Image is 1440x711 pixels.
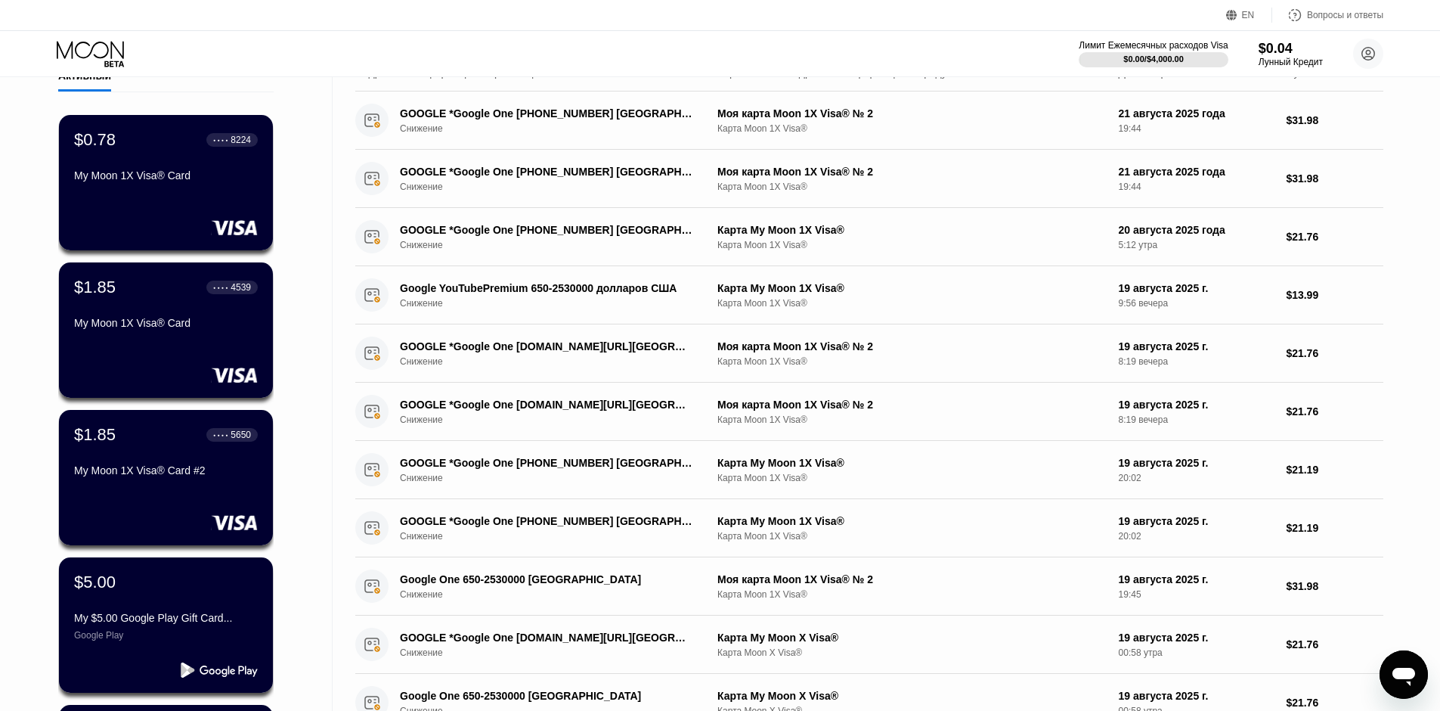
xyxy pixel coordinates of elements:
[400,632,693,644] div: GOOGLE *Google One [DOMAIN_NAME][URL][GEOGRAPHIC_DATA]
[717,340,1107,352] div: Моя карта Moon 1X Visa® № 2
[400,224,693,236] div: GOOGLE *Google One [PHONE_NUMBER] [GEOGRAPHIC_DATA]
[400,573,693,585] div: Google One 650-2530000 [GEOGRAPHIC_DATA]
[1119,573,1274,585] div: 19 августа 2025 г.
[400,515,693,527] div: GOOGLE *Google One [PHONE_NUMBER] [GEOGRAPHIC_DATA]
[717,515,1107,527] div: Карта My Moon 1X Visa®
[400,107,693,120] div: GOOGLE *Google One [PHONE_NUMBER] [GEOGRAPHIC_DATA]
[1119,399,1274,411] div: 19 августа 2025 г.
[1119,240,1274,250] div: 5:12 утра
[1259,57,1323,67] div: Лунный Кредит
[1079,40,1228,51] div: Лимит Ежемесячных расходов Visa
[400,298,715,309] div: Снижение
[717,473,1107,483] div: Карта Moon 1X Visa®
[717,166,1107,178] div: Моя карта Moon 1X Visa® № 2
[231,135,251,145] div: 8224
[400,182,715,192] div: Снижение
[355,92,1383,150] div: GOOGLE *Google One [PHONE_NUMBER] [GEOGRAPHIC_DATA]СнижениеМоя карта Moon 1X Visa® № 2Карта Moon ...
[1119,107,1274,120] div: 21 августа 2025 года
[1286,289,1383,301] div: $13.99
[1123,54,1184,64] div: $0.00 / $4,000.00
[717,457,1107,469] div: Карта My Moon 1X Visa®
[1119,182,1274,192] div: 19:44
[400,166,693,178] div: GOOGLE *Google One [PHONE_NUMBER] [GEOGRAPHIC_DATA]
[355,499,1383,557] div: GOOGLE *Google One [PHONE_NUMBER] [GEOGRAPHIC_DATA]СнижениеКарта My Moon 1X Visa®Карта Moon 1X Vi...
[355,557,1383,616] div: Google One 650-2530000 [GEOGRAPHIC_DATA]СнижениеМоя карта Moon 1X Visa® № 2Карта Moon 1X Visa®19 ...
[1286,464,1383,476] div: $21.19
[1119,515,1274,527] div: 19 августа 2025 г.
[400,356,715,367] div: Снижение
[1259,41,1323,67] div: $0.04Лунный Кредит
[355,150,1383,208] div: GOOGLE *Google One [PHONE_NUMBER] [GEOGRAPHIC_DATA]СнижениеМоя карта Moon 1X Visa® № 2Карта Moon ...
[1119,298,1274,309] div: 9:56 вечера
[231,430,251,440] div: 5650
[355,266,1383,324] div: Google YouTubePremium 650-2530000 долларов СШАСнижениеКарта My Moon 1X Visa®Карта Moon 1X Visa®19...
[1286,114,1383,126] div: $31.98
[74,169,258,182] div: My Moon 1X Visa® Card
[1119,589,1274,600] div: 19:45
[717,123,1107,134] div: Карта Moon 1X Visa®
[1286,580,1383,592] div: $31.98
[1119,414,1274,425] div: 8:19 вечера
[1286,231,1383,243] div: $21.76
[400,399,693,411] div: GOOGLE *Google One [DOMAIN_NAME][URL][GEOGRAPHIC_DATA]
[1286,697,1383,709] div: $21.76
[74,317,258,329] div: My Moon 1X Visa® Card
[717,647,1107,658] div: Карта Moon X Visa®
[717,632,1107,644] div: Карта My Moon X Visa®
[400,240,715,250] div: Снижение
[1119,690,1274,702] div: 19 августа 2025 г.
[400,690,693,702] div: Google One 650-2530000 [GEOGRAPHIC_DATA]
[717,589,1107,600] div: Карта Moon 1X Visa®
[74,573,116,592] div: $5.00
[400,473,715,483] div: Снижение
[59,262,273,398] div: $1.85● ● ● ●4539My Moon 1X Visa® Card
[74,464,258,477] div: My Moon 1X Visa® Card #2
[717,224,1107,236] div: Карта My Moon 1X Visa®
[213,433,228,437] div: ● ● ● ●
[1307,10,1383,20] div: Вопросы и ответы
[1272,8,1383,23] div: Вопросы и ответы
[231,282,251,293] div: 4539
[1119,647,1274,658] div: 00:58 утра
[1119,123,1274,134] div: 19:44
[400,457,693,469] div: GOOGLE *Google One [PHONE_NUMBER] [GEOGRAPHIC_DATA]
[400,647,715,658] div: Снижение
[1286,347,1383,359] div: $21.76
[717,399,1107,411] div: Моя карта Moon 1X Visa® № 2
[400,340,693,352] div: GOOGLE *Google One [DOMAIN_NAME][URL][GEOGRAPHIC_DATA]
[213,285,228,290] div: ● ● ● ●
[1259,41,1323,57] div: $0.04
[1119,457,1274,469] div: 19 августа 2025 г.
[717,356,1107,367] div: Карта Moon 1X Visa®
[59,410,273,545] div: $1.85● ● ● ●5650My Moon 1X Visa® Card #2
[74,425,116,445] div: $1.85
[717,414,1107,425] div: Карта Moon 1X Visa®
[717,182,1107,192] div: Карта Moon 1X Visa®
[400,282,693,294] div: Google YouTubePremium 650-2530000 долларов США
[74,630,258,641] div: Google Play
[355,324,1383,383] div: GOOGLE *Google One [DOMAIN_NAME][URL][GEOGRAPHIC_DATA]СнижениеМоя карта Moon 1X Visa® № 2Карта Mo...
[400,414,715,425] div: Снижение
[355,616,1383,674] div: GOOGLE *Google One [DOMAIN_NAME][URL][GEOGRAPHIC_DATA]СнижениеКарта My Moon X Visa®Карта Moon X V...
[1119,531,1274,542] div: 20:02
[1119,356,1274,367] div: 8:19 вечера
[1119,282,1274,294] div: 19 августа 2025 г.
[1119,632,1274,644] div: 19 августа 2025 г.
[717,107,1107,120] div: Моя карта Moon 1X Visa® № 2
[717,690,1107,702] div: Карта My Moon X Visa®
[717,573,1107,585] div: Моя карта Moon 1X Visa® № 2
[1380,650,1428,699] iframe: Кнопка, открывающая окно обмена сообщениями; идёт разговор
[1079,40,1228,67] div: Лимит Ежемесячных расходов Visa$0.00/$4,000.00
[355,383,1383,441] div: GOOGLE *Google One [DOMAIN_NAME][URL][GEOGRAPHIC_DATA]СнижениеМоя карта Moon 1X Visa® № 2Карта Mo...
[213,138,228,142] div: ● ● ● ●
[717,282,1107,294] div: Карта My Moon 1X Visa®
[717,531,1107,542] div: Карта Moon 1X Visa®
[1286,172,1383,185] div: $31.98
[1286,638,1383,650] div: $21.76
[400,531,715,542] div: Снижение
[717,298,1107,309] div: Карта Moon 1X Visa®
[1242,10,1255,20] div: EN
[59,557,273,693] div: $5.00My $5.00 Google Play Gift Card...Google Play
[74,612,258,624] div: My $5.00 Google Play Gift Card...
[74,130,116,150] div: $0.78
